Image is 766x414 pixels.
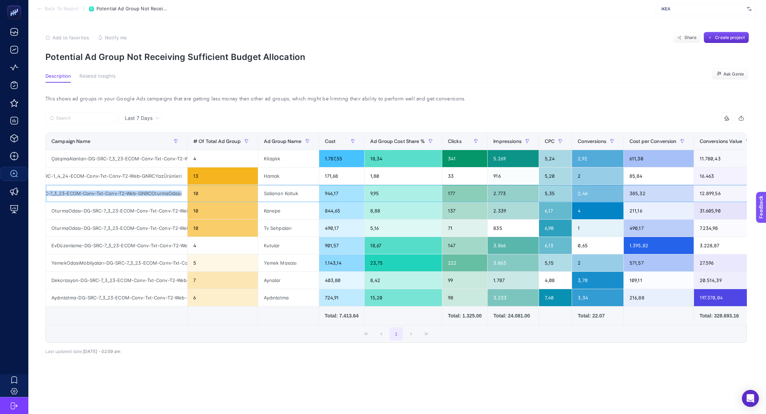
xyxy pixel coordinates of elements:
[46,272,187,289] div: Dekorasyon-DG-SRC-7_3_23-ECOM-Conv-Txt-Conv-T2-Web-GNRCDekorasyon
[661,6,744,12] span: IKEA
[700,138,742,144] span: Conversions Value
[493,312,533,319] div: Total: 24.081.00
[188,289,258,306] div: 6
[4,2,27,8] span: Feedback
[365,254,442,271] div: 23,75
[40,94,753,104] div: This shows ad groups in your Google Ads campaigns that are getting less money than other ad group...
[684,35,697,40] span: Share
[624,254,694,271] div: 571,57
[624,150,694,167] div: 611,30
[45,35,89,40] button: Add to favorites
[83,6,85,11] span: /
[46,254,187,271] div: YemekOdasıMobilyaları-DG-SRC-7_3_23-ECOM-Conv-Txt-Conv-T2-Web-GNRCYemekOdası
[46,150,187,167] div: ÇalışmaAlanları-DG-SRC-7_3_23-ECOM-Conv-Txt-Conv-T2-Web-GNRCÇalışmaAlanları
[51,138,90,144] span: Campaign Name
[319,289,364,306] div: 724,91
[624,202,694,219] div: 211,16
[46,167,187,184] div: TümMobilyalar-DG-SRC-1_4_24-ECOM-Conv-Txt-Conv-T2-Web-GNRCYazÜrünleri
[694,272,759,289] div: 20.514,39
[624,167,694,184] div: 85,84
[365,272,442,289] div: 8,42
[704,32,749,43] button: Create project
[572,167,623,184] div: 2
[545,138,555,144] span: CPC
[258,167,319,184] div: Hamak
[694,202,759,219] div: 31.605,90
[45,6,79,12] span: Back To Report
[539,150,572,167] div: 5,24
[45,52,749,62] p: Potential Ad Group Not Receiving Sufficient Budget Allocation
[624,272,694,289] div: 109,11
[319,202,364,219] div: 844,65
[442,202,487,219] div: 137
[319,167,364,184] div: 171,68
[258,185,319,202] div: Sallanan Koltuk
[578,138,606,144] span: Conversions
[624,237,694,254] div: 1.395,82
[258,202,319,219] div: Kanepe
[319,272,364,289] div: 403,80
[572,254,623,271] div: 2
[188,220,258,237] div: 10
[747,5,751,12] img: svg%3e
[694,167,759,184] div: 16.463
[448,138,462,144] span: Clicks
[258,237,319,254] div: Kutular
[105,35,127,40] span: Notify me
[742,390,759,407] div: Open Intercom Messenger
[56,116,112,121] input: Search
[488,167,539,184] div: 916
[46,185,187,202] div: OturmaOdası-DG-SRC-7_3_23-ECOM-Conv-Txt-Conv-T2-Web-GNRCOturmaOdası
[52,35,89,40] span: Add to favorites
[45,73,71,79] span: Description
[488,202,539,219] div: 2.339
[319,185,364,202] div: 946,17
[79,73,116,83] button: Related Insights
[539,254,572,271] div: 5,15
[188,237,258,254] div: 4
[79,73,116,79] span: Related Insights
[193,138,241,144] span: # Of Total Ad Group
[539,185,572,202] div: 5,35
[629,138,677,144] span: Cost per Conversion
[188,185,258,202] div: 10
[442,272,487,289] div: 99
[539,202,572,219] div: 6,17
[258,289,319,306] div: Aydınlatma
[572,237,623,254] div: 0,65
[325,312,359,319] div: Total: 7.413.64
[572,272,623,289] div: 3,70
[258,150,319,167] div: Kitaplık
[694,185,759,202] div: 12.899,56
[488,272,539,289] div: 1.787
[188,202,258,219] div: 10
[624,289,694,306] div: 216,88
[539,167,572,184] div: 5,20
[694,237,759,254] div: 3.228,87
[46,237,187,254] div: EvDüzenleme-DG-SRC-7_3_23-ECOM-Conv-Txt-Conv-T2-Web-GNRCEvDüzenleme
[389,327,403,341] button: 1
[539,237,572,254] div: 6,13
[442,237,487,254] div: 147
[96,6,167,12] span: Potential Ad Group Not Receiving Sufficient Budget Allocation
[365,220,442,237] div: 5,16
[370,138,425,144] span: Ad Group Cost Share %
[46,289,187,306] div: Aydınlatma-DG-SRC-7_3_23-ECOM-Conv-Txt-Conv-T2-Web-GNRCAydınlatma
[624,220,694,237] div: 490,17
[572,202,623,219] div: 4
[539,220,572,237] div: 6,90
[539,272,572,289] div: 4,08
[539,289,572,306] div: 7,40
[264,138,302,144] span: Ad Group Name
[488,185,539,202] div: 2.773
[45,349,83,354] span: Last updated date:
[694,289,759,306] div: 197.370,04
[442,220,487,237] div: 71
[493,138,522,144] span: Impressions
[258,272,319,289] div: Aynalar
[46,202,187,219] div: OturmaOdası-DG-SRC-7_3_23-ECOM-Conv-Txt-Conv-T2-Web-GNRCOturmaOdası
[319,150,364,167] div: 1.787,55
[572,289,623,306] div: 3,34
[365,150,442,167] div: 18,34
[188,272,258,289] div: 7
